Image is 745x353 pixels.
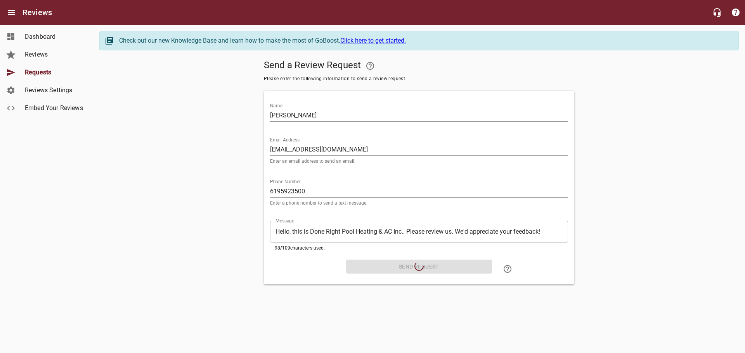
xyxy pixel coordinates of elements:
[119,36,731,45] div: Check out our new Knowledge Base and learn how to make the most of GoBoost.
[264,57,574,75] h5: Send a Review Request
[2,3,21,22] button: Open drawer
[498,260,517,278] a: Learn how to "Send a Review Request"
[270,138,300,142] label: Email Address
[270,201,568,205] p: Enter a phone number to send a text message.
[340,37,406,44] a: Click here to get started.
[275,245,325,251] span: 98 / 109 characters used.
[270,179,301,184] label: Phone Number
[25,68,84,77] span: Requests
[25,32,84,41] span: Dashboard
[25,86,84,95] span: Reviews Settings
[270,159,568,164] p: Enter an email address to send an email.
[25,50,84,59] span: Reviews
[264,75,574,83] span: Please enter the following information to send a review request.
[726,3,745,22] button: Support Portal
[23,6,52,19] h6: Reviews
[25,103,84,113] span: Embed Your Reviews
[708,3,726,22] button: Live Chat
[361,57,379,75] a: Your Google or Facebook account must be connected to "Send a Review Request"
[275,228,563,235] textarea: Hello, this is Done Right Pool Heating & AC Inc.. Please review us. We'd appreciate your feedback!
[270,103,282,108] label: Name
